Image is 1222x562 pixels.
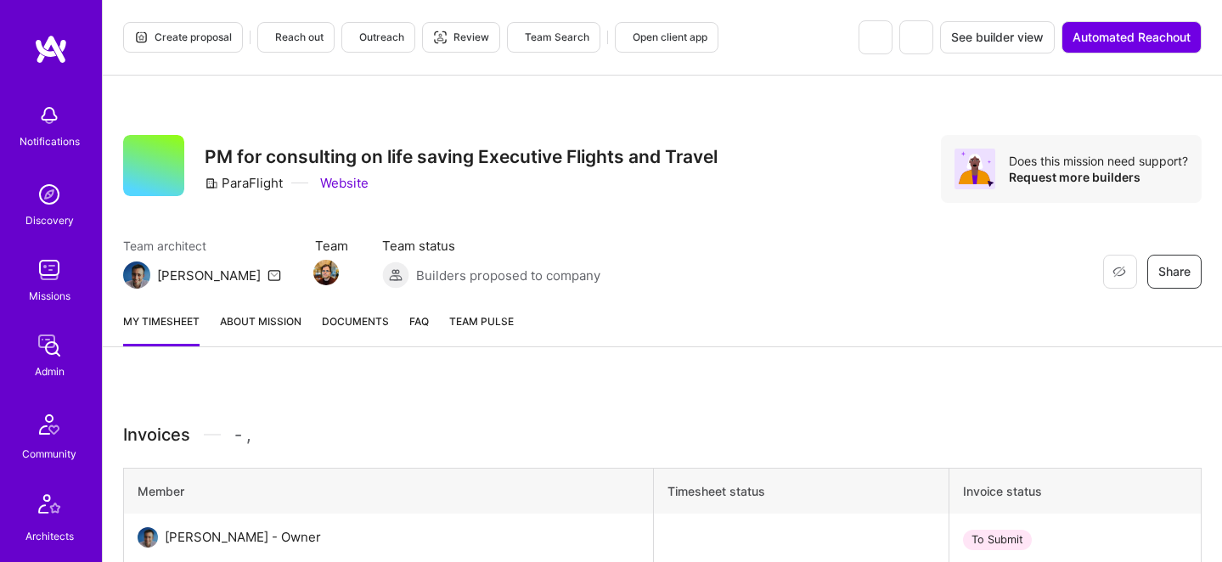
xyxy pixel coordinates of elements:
[123,422,190,447] span: Invoices
[268,30,324,45] span: Reach out
[449,312,514,346] a: Team Pulse
[205,146,718,167] h3: PM for consulting on life saving Executive Flights and Travel
[963,530,1032,550] div: To Submit
[34,34,68,65] img: logo
[22,445,76,463] div: Community
[220,312,301,346] a: About Mission
[32,329,66,362] img: admin teamwork
[322,312,389,330] span: Documents
[313,260,339,285] img: Team Member Avatar
[615,22,718,53] button: Open client app
[205,177,218,190] i: icon CompanyGray
[138,527,158,548] img: User Avatar
[29,287,70,305] div: Missions
[1062,21,1202,53] button: Automated Reachout
[955,149,995,189] img: Avatar
[205,174,283,192] div: ParaFlight
[124,469,654,514] th: Member
[35,362,65,380] div: Admin
[29,486,70,527] img: Architects
[626,30,707,45] span: Open client app
[507,22,600,53] button: Team Search
[1158,263,1191,280] span: Share
[204,422,221,447] img: Divider
[123,22,243,53] button: Create proposal
[123,312,200,346] a: My timesheet
[134,31,148,44] i: icon Proposal
[951,29,1044,46] span: See builder view
[257,22,335,53] button: Reach out
[1147,255,1202,289] button: Share
[134,30,232,45] span: Create proposal
[20,132,80,150] div: Notifications
[32,253,66,287] img: teamwork
[409,312,429,346] a: FAQ
[157,267,261,284] div: [PERSON_NAME]
[267,268,281,282] i: icon Mail
[422,22,500,53] button: Review
[352,30,404,45] span: Outreach
[940,21,1055,53] button: See builder view
[317,174,369,192] a: Website
[949,469,1202,514] th: Invoice status
[382,261,409,289] img: Builders proposed to company
[123,261,150,289] img: Team Architect
[1009,169,1188,185] div: Request more builders
[518,30,589,45] span: Team Search
[29,404,70,445] img: Community
[433,30,489,45] span: Review
[315,258,337,287] a: Team Member Avatar
[322,312,389,346] a: Documents
[653,469,949,514] th: Timesheet status
[25,211,74,229] div: Discovery
[25,527,74,545] div: Architects
[416,267,600,284] span: Builders proposed to company
[341,22,415,53] button: Outreach
[433,31,447,44] i: icon Targeter
[1009,153,1188,169] div: Does this mission need support?
[315,237,348,255] span: Team
[449,315,514,328] span: Team Pulse
[123,237,281,255] span: Team architect
[32,177,66,211] img: discovery
[32,98,66,132] img: bell
[1073,29,1191,46] span: Automated Reachout
[234,422,251,447] span: - ,
[382,237,600,255] span: Team status
[1112,265,1126,278] i: icon EyeClosed
[165,527,321,548] div: [PERSON_NAME] - Owner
